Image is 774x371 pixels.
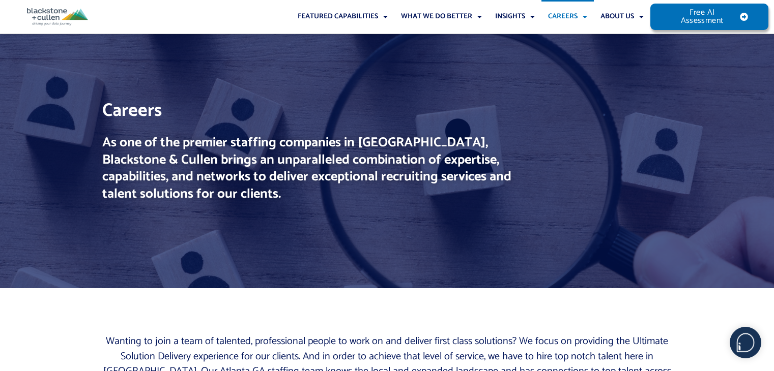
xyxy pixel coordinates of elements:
span: Free AI Assessment [671,9,733,25]
img: users%2F5SSOSaKfQqXq3cFEnIZRYMEs4ra2%2Fmedia%2Fimages%2F-Bulle%20blanche%20sans%20fond%20%2B%20ma... [730,327,761,358]
h2: As one of the premier staffing companies in [GEOGRAPHIC_DATA], Blackstone & Cullen brings an unpa... [102,134,517,203]
h1: Careers [102,98,517,123]
a: Free AI Assessment [650,4,768,30]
